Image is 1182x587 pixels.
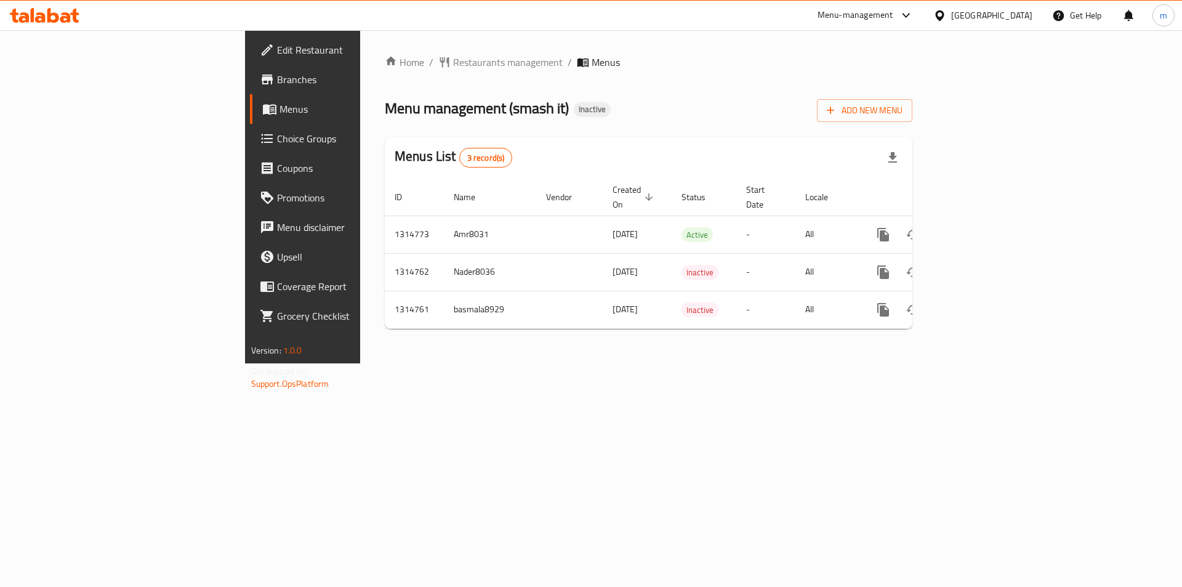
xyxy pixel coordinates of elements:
[817,99,912,122] button: Add New Menu
[681,227,713,242] div: Active
[613,182,657,212] span: Created On
[898,220,928,249] button: Change Status
[869,295,898,325] button: more
[460,152,512,164] span: 3 record(s)
[277,43,433,57] span: Edit Restaurant
[869,220,898,249] button: more
[681,302,718,317] div: Inactive
[795,291,859,328] td: All
[681,303,718,317] span: Inactive
[444,216,536,253] td: Amr8031
[453,55,563,70] span: Restaurants management
[898,257,928,287] button: Change Status
[681,228,713,242] span: Active
[250,242,443,272] a: Upsell
[277,72,433,87] span: Branches
[454,190,491,204] span: Name
[795,253,859,291] td: All
[250,183,443,213] a: Promotions
[277,131,433,146] span: Choice Groups
[277,309,433,323] span: Grocery Checklist
[250,94,443,124] a: Menus
[251,342,281,358] span: Version:
[951,9,1032,22] div: [GEOGRAPHIC_DATA]
[251,363,308,379] span: Get support on:
[795,216,859,253] td: All
[250,301,443,331] a: Grocery Checklist
[736,216,795,253] td: -
[251,376,329,392] a: Support.OpsPlatform
[385,55,912,70] nav: breadcrumb
[250,124,443,153] a: Choice Groups
[277,220,433,235] span: Menu disclaimer
[613,226,638,242] span: [DATE]
[613,264,638,280] span: [DATE]
[277,190,433,205] span: Promotions
[459,148,513,168] div: Total records count
[250,272,443,301] a: Coverage Report
[592,55,620,70] span: Menus
[546,190,588,204] span: Vendor
[283,342,302,358] span: 1.0.0
[827,103,903,118] span: Add New Menu
[277,161,433,176] span: Coupons
[568,55,572,70] li: /
[613,301,638,317] span: [DATE]
[444,291,536,328] td: basmala8929
[277,249,433,264] span: Upsell
[444,253,536,291] td: Nader8036
[279,102,433,116] span: Menus
[250,65,443,94] a: Branches
[385,179,997,329] table: enhanced table
[818,8,893,23] div: Menu-management
[574,104,611,115] span: Inactive
[898,295,928,325] button: Change Status
[395,190,418,204] span: ID
[681,190,722,204] span: Status
[736,253,795,291] td: -
[859,179,997,216] th: Actions
[438,55,563,70] a: Restaurants management
[277,279,433,294] span: Coverage Report
[736,291,795,328] td: -
[574,102,611,117] div: Inactive
[250,153,443,183] a: Coupons
[395,147,512,168] h2: Menus List
[250,213,443,242] a: Menu disclaimer
[250,35,443,65] a: Edit Restaurant
[878,143,907,172] div: Export file
[1160,9,1167,22] span: m
[681,265,718,280] span: Inactive
[869,257,898,287] button: more
[385,94,569,122] span: Menu management ( smash it )
[746,182,781,212] span: Start Date
[805,190,844,204] span: Locale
